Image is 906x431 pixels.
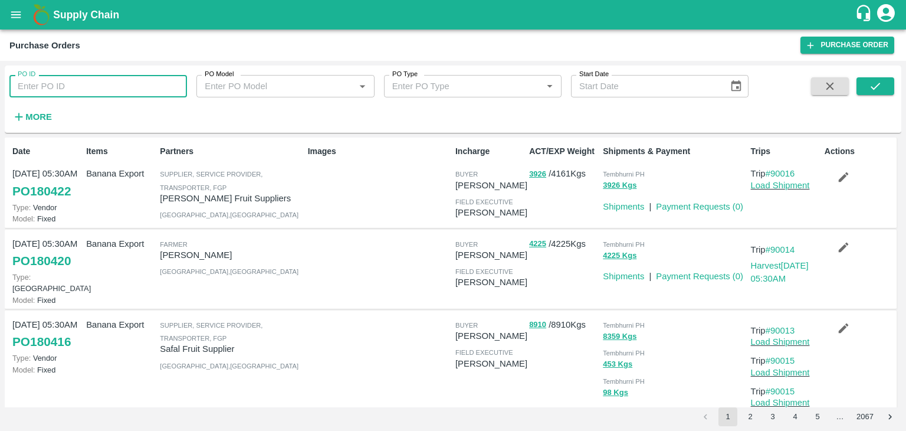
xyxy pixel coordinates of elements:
[751,354,820,367] p: Trip
[12,352,81,364] p: Vendor
[455,349,513,356] span: field executive
[529,237,546,251] button: 4225
[603,249,636,263] button: 4225 Kgs
[9,75,187,97] input: Enter PO ID
[354,79,370,94] button: Open
[160,363,298,370] span: [GEOGRAPHIC_DATA] , [GEOGRAPHIC_DATA]
[12,295,81,306] p: Fixed
[751,324,820,337] p: Trip
[455,198,513,205] span: field executive
[529,318,598,332] p: / 8910 Kgs
[2,1,29,28] button: open drawer
[160,145,303,158] p: Partners
[455,145,524,158] p: Incharge
[656,202,743,211] a: Payment Requests (0)
[603,202,644,211] a: Shipments
[86,167,155,180] p: Banana Export
[694,407,901,426] nav: pagination navigation
[656,272,743,281] a: Payment Requests (0)
[392,70,418,79] label: PO Type
[603,386,628,400] button: 98 Kgs
[18,70,35,79] label: PO ID
[308,145,451,158] p: Images
[455,206,527,219] p: [PERSON_NAME]
[9,38,80,53] div: Purchase Orders
[200,79,351,94] input: Enter PO Model
[12,145,81,158] p: Date
[455,179,527,192] p: [PERSON_NAME]
[644,403,651,420] div: |
[455,268,513,275] span: field executive
[603,322,645,329] span: Tembhurni PH
[766,356,795,365] a: #90015
[12,203,31,212] span: Type:
[751,337,810,347] a: Load Shipment
[12,272,81,294] p: [GEOGRAPHIC_DATA]
[455,329,527,342] p: [PERSON_NAME]
[751,368,810,377] a: Load Shipment
[160,268,298,275] span: [GEOGRAPHIC_DATA] , [GEOGRAPHIC_DATA]
[825,145,894,158] p: Actions
[603,145,746,158] p: Shipments & Payment
[542,79,557,94] button: Open
[12,202,81,213] p: Vendor
[455,322,478,329] span: buyer
[603,358,632,371] button: 453 Kgs
[808,407,827,426] button: Go to page 5
[12,167,81,180] p: [DATE] 05:30AM
[9,107,55,127] button: More
[603,330,636,344] button: 8359 Kgs
[12,213,81,224] p: Fixed
[741,407,760,426] button: Go to page 2
[751,398,810,407] a: Load Shipment
[160,192,303,205] p: [PERSON_NAME] Fruit Suppliers
[603,241,645,248] span: Tembhurni PH
[86,237,155,250] p: Banana Export
[53,6,855,23] a: Supply Chain
[160,249,303,262] p: [PERSON_NAME]
[12,237,81,250] p: [DATE] 05:30AM
[12,214,35,223] span: Model:
[786,407,805,426] button: Go to page 4
[12,273,31,282] span: Type:
[603,350,645,357] span: Tembhurni PH
[853,407,877,426] button: Go to page 2067
[455,357,527,370] p: [PERSON_NAME]
[12,181,71,202] a: PO180422
[12,331,71,352] a: PO180416
[529,167,598,181] p: / 4161 Kgs
[160,211,298,218] span: [GEOGRAPHIC_DATA] , [GEOGRAPHIC_DATA]
[603,378,645,385] span: Tembhurni PH
[455,241,478,248] span: buyer
[766,326,795,335] a: #90013
[881,407,900,426] button: Go to next page
[603,272,644,281] a: Shipments
[12,364,81,376] p: Fixed
[455,276,527,289] p: [PERSON_NAME]
[800,37,894,54] a: Purchase Order
[388,79,539,94] input: Enter PO Type
[718,407,737,426] button: page 1
[12,354,31,363] span: Type:
[830,412,849,423] div: …
[751,167,820,180] p: Trip
[855,4,875,25] div: customer-support
[455,249,527,262] p: [PERSON_NAME]
[160,171,262,191] span: Supplier, Service Provider, Transporter, FGP
[725,75,747,97] button: Choose date
[86,318,155,331] p: Banana Export
[25,112,52,122] strong: More
[751,385,820,398] p: Trip
[160,342,303,355] p: Safal Fruit Supplier
[751,261,809,283] a: Harvest[DATE] 05:30AM
[12,318,81,331] p: [DATE] 05:30AM
[579,70,609,79] label: Start Date
[529,318,546,332] button: 8910
[529,168,546,181] button: 3926
[205,70,234,79] label: PO Model
[766,169,795,178] a: #90016
[875,2,897,27] div: account of current user
[12,250,71,272] a: PO180420
[644,265,651,283] div: |
[766,245,795,254] a: #90014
